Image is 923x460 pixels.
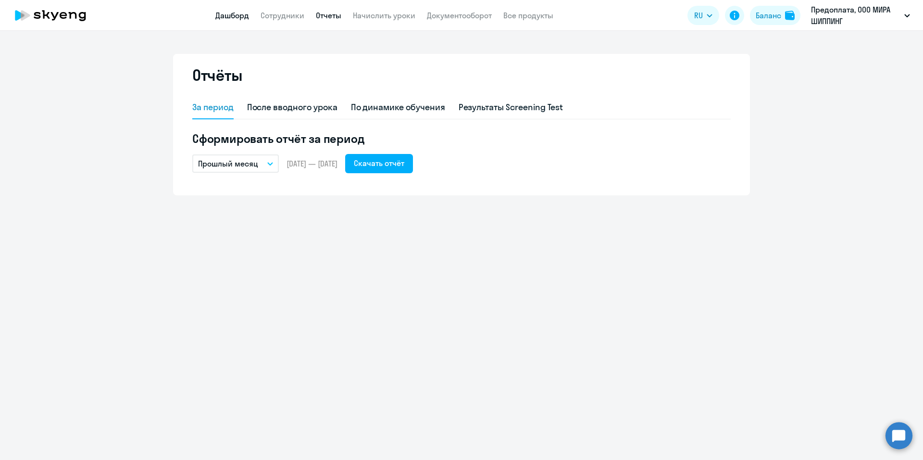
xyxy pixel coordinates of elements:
[785,11,795,20] img: balance
[503,11,553,20] a: Все продукты
[750,6,800,25] button: Балансbalance
[351,101,445,114] div: По динамике обучения
[215,11,249,20] a: Дашборд
[287,158,337,169] span: [DATE] — [DATE]
[261,11,304,20] a: Сотрудники
[247,101,337,114] div: После вводного урока
[811,4,900,27] p: Предоплата, ООО МИРА ШИППИНГ
[345,154,413,173] button: Скачать отчёт
[806,4,915,27] button: Предоплата, ООО МИРА ШИППИНГ
[756,10,781,21] div: Баланс
[354,157,404,169] div: Скачать отчёт
[316,11,341,20] a: Отчеты
[192,131,731,146] h5: Сформировать отчёт за период
[353,11,415,20] a: Начислить уроки
[192,154,279,173] button: Прошлый месяц
[192,65,242,85] h2: Отчёты
[192,101,234,114] div: За период
[198,158,258,169] p: Прошлый месяц
[427,11,492,20] a: Документооборот
[459,101,563,114] div: Результаты Screening Test
[687,6,719,25] button: RU
[694,10,703,21] span: RU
